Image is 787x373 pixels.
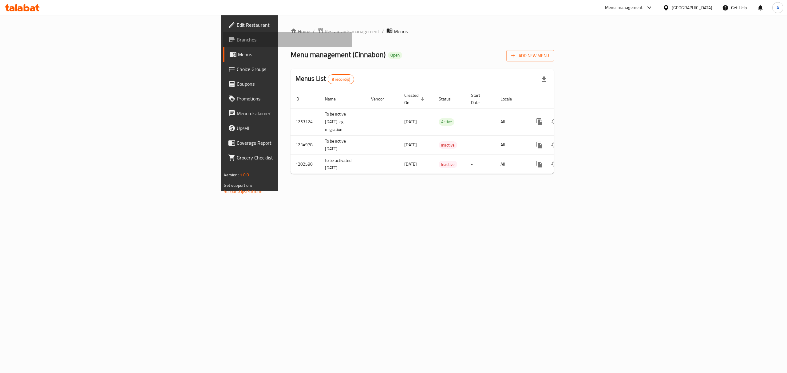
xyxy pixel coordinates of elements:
[466,135,496,155] td: -
[496,108,527,135] td: All
[532,138,547,152] button: more
[291,90,596,174] table: enhanced table
[439,142,457,149] span: Inactive
[439,95,459,103] span: Status
[500,95,520,103] span: Locale
[404,141,417,149] span: [DATE]
[223,32,352,47] a: Branches
[295,95,307,103] span: ID
[223,106,352,121] a: Menu disclaimer
[466,108,496,135] td: -
[223,47,352,62] a: Menus
[404,118,417,126] span: [DATE]
[496,135,527,155] td: All
[496,155,527,174] td: All
[223,150,352,165] a: Grocery Checklist
[224,187,263,195] a: Support.OpsPlatform
[532,114,547,129] button: more
[547,138,562,152] button: Change Status
[223,62,352,77] a: Choice Groups
[223,18,352,32] a: Edit Restaurant
[238,51,347,58] span: Menus
[471,92,488,106] span: Start Date
[388,52,402,59] div: Open
[223,91,352,106] a: Promotions
[223,121,352,135] a: Upsell
[506,50,554,61] button: Add New Menu
[240,171,249,179] span: 1.0.0
[547,157,562,171] button: Change Status
[439,118,454,126] div: Active
[328,77,354,82] span: 3 record(s)
[237,110,347,117] span: Menu disclaimer
[382,28,384,35] li: /
[223,77,352,91] a: Coupons
[295,74,354,84] h2: Menus List
[328,74,354,84] div: Total records count
[777,4,779,11] span: A
[237,95,347,102] span: Promotions
[224,171,239,179] span: Version:
[439,141,457,149] div: Inactive
[511,52,549,60] span: Add New Menu
[237,139,347,147] span: Coverage Report
[466,155,496,174] td: -
[223,135,352,150] a: Coverage Report
[537,72,552,87] div: Export file
[404,92,426,106] span: Created On
[672,4,712,11] div: [GEOGRAPHIC_DATA]
[388,53,402,58] span: Open
[237,21,347,29] span: Edit Restaurant
[547,114,562,129] button: Change Status
[527,90,596,108] th: Actions
[224,181,252,189] span: Get support on:
[237,80,347,88] span: Coupons
[371,95,392,103] span: Vendor
[404,160,417,168] span: [DATE]
[605,4,643,11] div: Menu-management
[291,27,554,35] nav: breadcrumb
[394,28,408,35] span: Menus
[237,36,347,43] span: Branches
[439,118,454,125] span: Active
[237,124,347,132] span: Upsell
[532,157,547,171] button: more
[439,161,457,168] span: Inactive
[237,65,347,73] span: Choice Groups
[325,95,344,103] span: Name
[237,154,347,161] span: Grocery Checklist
